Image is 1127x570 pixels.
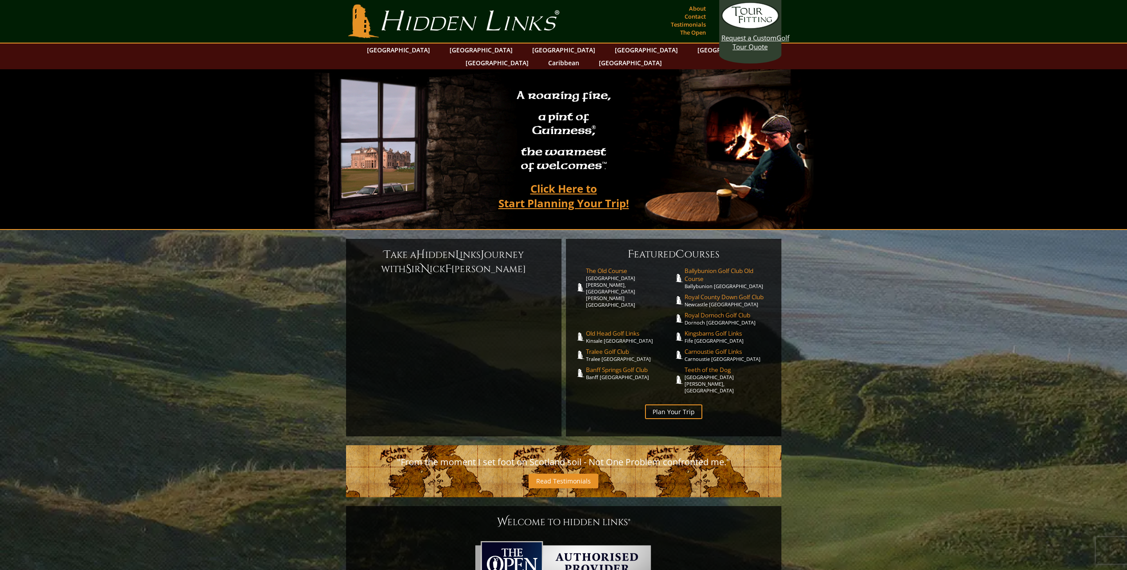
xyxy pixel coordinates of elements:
a: [GEOGRAPHIC_DATA] [610,44,682,56]
span: Royal Dornoch Golf Club [685,311,773,319]
span: J [481,248,484,262]
h2: A roaring fire, a pint of Guinness , the warmest of welcomes™. [511,85,617,178]
span: C [676,247,685,261]
a: [GEOGRAPHIC_DATA] [528,44,600,56]
span: Kingsbarns Golf Links [685,329,773,337]
a: Testimonials [669,18,708,31]
a: Teeth of the Dog[GEOGRAPHIC_DATA][PERSON_NAME], [GEOGRAPHIC_DATA] [685,366,773,394]
span: Request a Custom [721,33,777,42]
span: S [406,262,411,276]
span: Banff Springs Golf Club [586,366,674,374]
a: Old Head Golf LinksKinsale [GEOGRAPHIC_DATA] [586,329,674,344]
span: Teeth of the Dog [685,366,773,374]
h6: ake a idden inks ourney with ir ick [PERSON_NAME] [355,248,553,276]
a: [GEOGRAPHIC_DATA] [693,44,765,56]
span: N [421,262,430,276]
a: About [687,2,708,15]
a: Caribbean [544,56,584,69]
a: Request a CustomGolf Tour Quote [721,2,779,51]
span: The Old Course [586,267,674,275]
a: [GEOGRAPHIC_DATA] [445,44,517,56]
a: Read Testimonials [529,474,598,488]
a: The Open [678,26,708,39]
h1: Welcome To Hidden Links® [355,515,773,529]
span: Royal County Down Golf Club [685,293,773,301]
a: Tralee Golf ClubTralee [GEOGRAPHIC_DATA] [586,348,674,362]
p: "From the moment I set foot on Scotland soil - Not One Problem confronted me." [355,454,773,470]
a: Contact [682,10,708,23]
a: [GEOGRAPHIC_DATA] [461,56,533,69]
a: Banff Springs Golf ClubBanff [GEOGRAPHIC_DATA] [586,366,674,380]
a: Kingsbarns Golf LinksFife [GEOGRAPHIC_DATA] [685,329,773,344]
a: Click Here toStart Planning Your Trip! [490,178,638,214]
span: F [445,262,451,276]
a: [GEOGRAPHIC_DATA] [594,56,666,69]
a: Ballybunion Golf Club Old CourseBallybunion [GEOGRAPHIC_DATA] [685,267,773,289]
a: Royal Dornoch Golf ClubDornoch [GEOGRAPHIC_DATA] [685,311,773,326]
span: F [628,247,634,261]
span: H [416,248,425,262]
a: The Old Course[GEOGRAPHIC_DATA][PERSON_NAME], [GEOGRAPHIC_DATA][PERSON_NAME] [GEOGRAPHIC_DATA] [586,267,674,308]
a: [GEOGRAPHIC_DATA] [362,44,434,56]
span: L [455,248,460,262]
a: Royal County Down Golf ClubNewcastle [GEOGRAPHIC_DATA] [685,293,773,308]
span: Old Head Golf Links [586,329,674,337]
a: Carnoustie Golf LinksCarnoustie [GEOGRAPHIC_DATA] [685,348,773,362]
span: Carnoustie Golf Links [685,348,773,356]
span: T [384,248,390,262]
h6: eatured ourses [575,247,773,261]
span: Tralee Golf Club [586,348,674,356]
span: Ballybunion Golf Club Old Course [685,267,773,283]
a: Plan Your Trip [645,404,702,419]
